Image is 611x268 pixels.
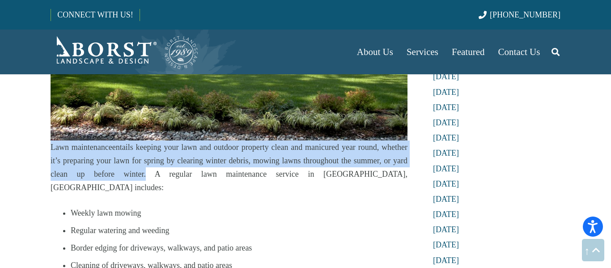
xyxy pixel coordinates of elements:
a: [DATE] [433,149,459,157]
span: [PHONE_NUMBER] [490,10,560,19]
a: [DATE] [433,88,459,97]
a: [DATE] [433,210,459,219]
a: [DATE] [433,240,459,249]
span: Contact Us [498,47,540,57]
a: [DATE] [433,164,459,173]
a: [DATE] [433,179,459,188]
span: Featured [452,47,484,57]
span: Weekly lawn mowing [71,208,141,217]
a: Back to top [582,239,604,261]
span: Regular watering and weeding [71,226,169,235]
a: About Us [350,30,400,74]
a: Contact Us [492,30,547,74]
a: [DATE] [433,118,459,127]
a: CONNECT WITH US! [51,4,139,26]
a: [DATE] [433,225,459,234]
a: [DATE] [433,103,459,112]
a: [DATE] [433,256,459,265]
a: Services [400,30,445,74]
a: Search [547,41,564,63]
a: [DATE] [433,72,459,81]
span: Border edging for driveways, walkways, and patio areas [71,243,252,252]
a: [DATE] [433,133,459,142]
a: Featured [445,30,491,74]
span: Services [407,47,438,57]
a: [PHONE_NUMBER] [479,10,560,19]
span: entails keeping your lawn and outdoor property clean and manicured year round, whether it’s prepa... [51,143,407,192]
span: About Us [357,47,393,57]
a: Borst-Logo [51,34,199,70]
a: [DATE] [433,195,459,204]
